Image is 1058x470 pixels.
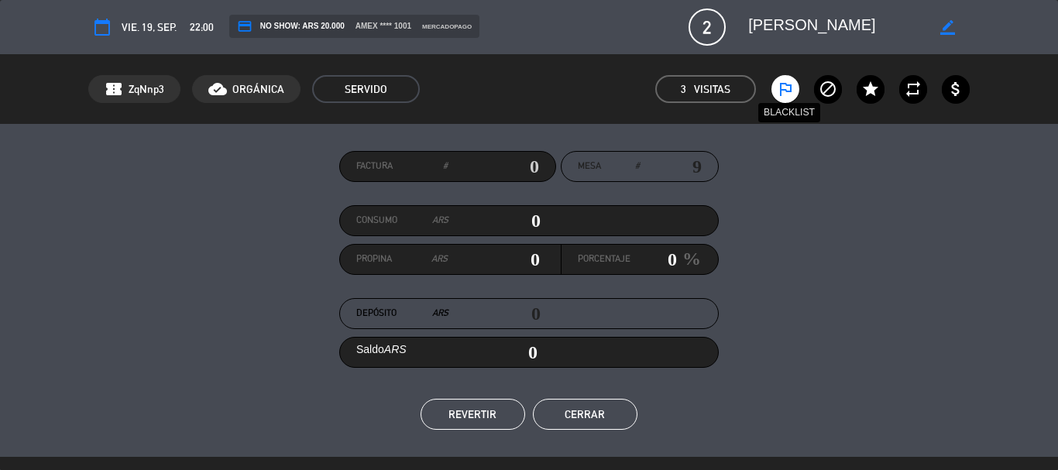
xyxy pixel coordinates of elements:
[384,343,407,355] em: ARS
[356,159,448,174] label: Factura
[356,341,407,359] label: Saldo
[694,81,730,98] em: Visitas
[640,155,702,178] input: number
[940,20,955,35] i: border_color
[681,81,686,98] span: 3
[443,159,448,174] em: #
[578,252,630,267] label: Porcentaje
[448,209,541,232] input: 0
[946,80,965,98] i: attach_money
[190,19,214,36] span: 22:00
[356,252,448,267] label: Propina
[904,80,922,98] i: repeat
[776,80,795,98] i: outlined_flag
[635,159,640,174] em: #
[88,13,116,41] button: calendar_today
[237,19,345,34] span: NO SHOW: ARS 20.000
[122,19,177,36] span: vie. 19, sep.
[237,19,252,34] i: credit_card
[421,399,525,430] button: REVERTIR
[630,248,677,271] input: 0
[208,80,227,98] i: cloud_done
[356,306,448,321] label: Depósito
[448,248,540,271] input: 0
[356,213,448,228] label: Consumo
[819,80,837,98] i: block
[689,9,726,46] span: 2
[758,103,820,122] div: BLACKLIST
[129,81,164,98] span: ZqNnp3
[578,159,601,174] span: Mesa
[677,244,701,274] em: %
[312,75,420,103] span: SERVIDO
[431,252,448,267] em: ARS
[422,22,472,32] span: mercadopago
[533,399,637,430] button: Cerrar
[861,80,880,98] i: star
[448,155,539,178] input: 0
[432,306,448,321] em: ARS
[105,80,123,98] span: confirmation_number
[432,213,448,228] em: ARS
[93,18,112,36] i: calendar_today
[232,81,284,98] span: ORGÁNICA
